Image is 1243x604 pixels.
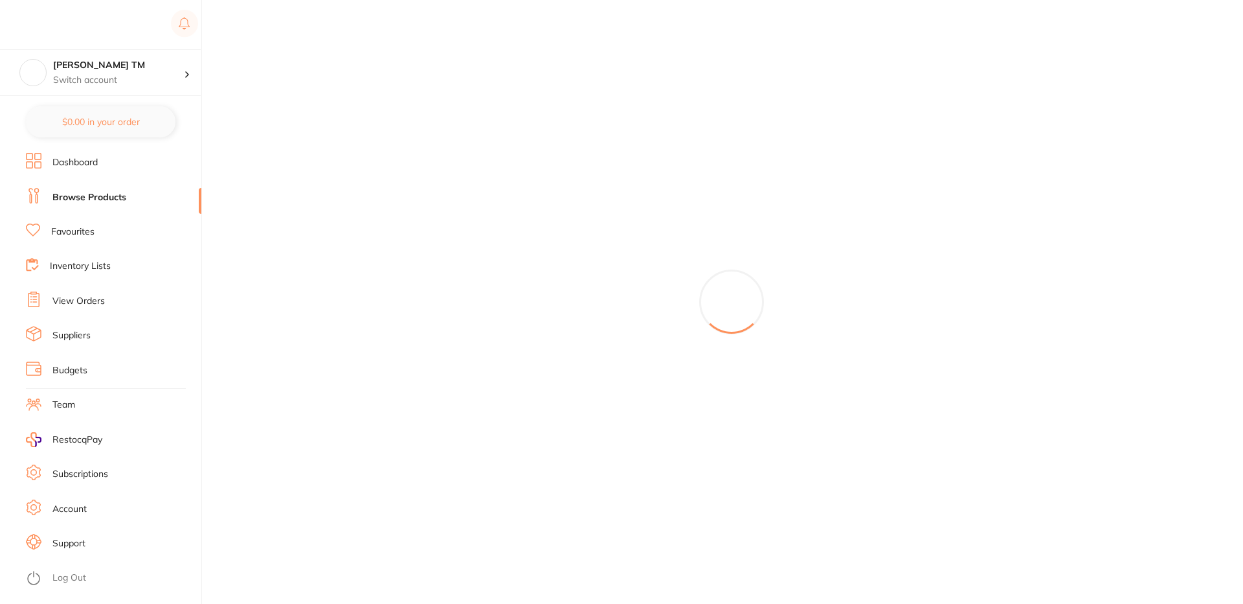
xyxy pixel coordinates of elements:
a: Favourites [51,226,95,238]
a: Suppliers [52,329,91,342]
p: Switch account [53,74,184,87]
a: RestocqPay [26,432,102,447]
button: Log Out [26,568,197,589]
a: Support [52,537,85,550]
a: Subscriptions [52,468,108,481]
img: RestocqPay [26,432,41,447]
button: $0.00 in your order [26,106,175,137]
a: Restocq Logo [26,10,109,40]
img: Nitheesh TM [20,60,46,86]
a: Budgets [52,364,87,377]
a: Dashboard [52,156,98,169]
a: Log Out [52,572,86,585]
a: Browse Products [52,191,126,204]
span: RestocqPay [52,434,102,447]
a: Team [52,399,75,412]
img: Restocq Logo [26,17,109,32]
a: Account [52,503,87,516]
a: Inventory Lists [50,260,111,273]
h4: Nitheesh TM [53,59,184,72]
a: View Orders [52,295,105,308]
